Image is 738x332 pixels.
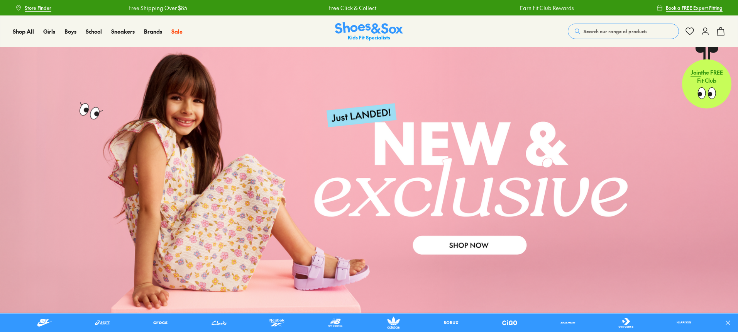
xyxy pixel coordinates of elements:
[144,27,162,36] a: Brands
[144,27,162,35] span: Brands
[568,24,679,39] button: Search our range of products
[13,27,34,36] a: Shop All
[335,22,403,41] a: Shoes & Sox
[127,4,186,12] a: Free Shipping Over $85
[64,27,76,35] span: Boys
[335,22,403,41] img: SNS_Logo_Responsive.svg
[15,1,51,15] a: Store Finder
[43,27,55,35] span: Girls
[43,27,55,36] a: Girls
[111,27,135,35] span: Sneakers
[691,68,701,76] span: Join
[13,27,34,35] span: Shop All
[657,1,723,15] a: Book a FREE Expert Fitting
[171,27,183,35] span: Sale
[111,27,135,36] a: Sneakers
[25,4,51,11] span: Store Finder
[86,27,102,35] span: School
[666,4,723,11] span: Book a FREE Expert Fitting
[327,4,375,12] a: Free Click & Collect
[519,4,573,12] a: Earn Fit Club Rewards
[682,47,731,109] a: Jointhe FREE Fit Club
[171,27,183,36] a: Sale
[584,28,647,35] span: Search our range of products
[682,62,731,91] p: the FREE Fit Club
[64,27,76,36] a: Boys
[86,27,102,36] a: School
